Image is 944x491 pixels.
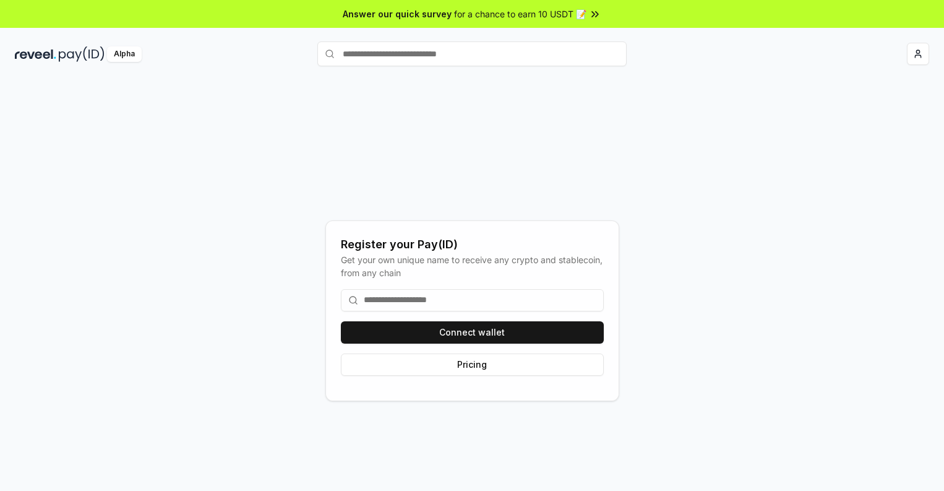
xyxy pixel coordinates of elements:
div: Alpha [107,46,142,62]
img: pay_id [59,46,105,62]
button: Connect wallet [341,321,604,344]
button: Pricing [341,354,604,376]
div: Register your Pay(ID) [341,236,604,253]
div: Get your own unique name to receive any crypto and stablecoin, from any chain [341,253,604,279]
img: reveel_dark [15,46,56,62]
span: Answer our quick survey [343,7,452,20]
span: for a chance to earn 10 USDT 📝 [454,7,586,20]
